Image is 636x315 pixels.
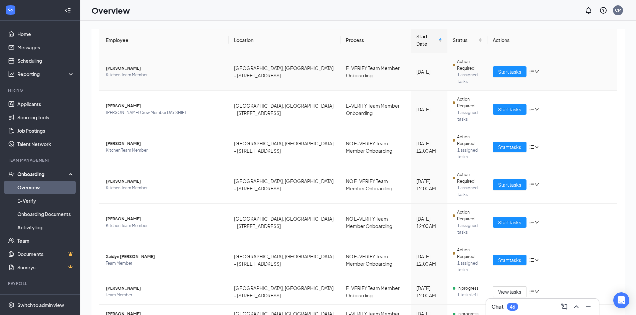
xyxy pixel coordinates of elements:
td: E-VERIFY Team Member Onboarding [341,279,411,305]
span: Start tasks [498,181,521,188]
td: NO E-VERIFY Team Member Onboarding [341,166,411,204]
svg: WorkstreamLogo [7,7,14,13]
svg: Notifications [585,6,593,14]
a: Sourcing Tools [17,111,74,124]
span: Start tasks [498,219,521,226]
button: Start tasks [493,142,526,152]
button: Start tasks [493,179,526,190]
span: Start tasks [498,256,521,264]
svg: Minimize [584,303,592,311]
th: Actions [487,27,617,53]
div: [DATE] 12:00 AM [416,215,442,230]
a: Talent Network [17,137,74,151]
button: ChevronUp [571,301,582,312]
button: View tasks [493,286,526,297]
span: Kitchen Team Member [106,147,223,154]
span: [PERSON_NAME] [106,285,223,292]
span: View tasks [498,288,521,295]
span: down [535,145,539,149]
div: Open Intercom Messenger [613,292,629,308]
span: Kitchen Team Member [106,72,223,78]
span: 1 assigned tasks [457,260,482,273]
span: In progress [457,285,478,292]
span: down [535,220,539,225]
span: [PERSON_NAME] [106,216,223,222]
div: Switch to admin view [17,302,64,308]
span: Start tasks [498,106,521,113]
span: [PERSON_NAME] [106,65,223,72]
span: Start tasks [498,143,521,151]
td: [GEOGRAPHIC_DATA], [GEOGRAPHIC_DATA] - [STREET_ADDRESS] [229,241,341,279]
button: Start tasks [493,66,526,77]
div: Hiring [8,87,73,93]
span: bars [529,107,535,112]
svg: UserCheck [8,171,15,177]
button: Start tasks [493,217,526,228]
span: 1 assigned tasks [457,109,482,123]
span: [PERSON_NAME] Crew Member DAY SHIFT [106,109,223,116]
th: Employee [99,27,229,53]
button: ComposeMessage [559,301,570,312]
span: Kitchen Team Member [106,222,223,229]
span: Start tasks [498,68,521,75]
td: [GEOGRAPHIC_DATA], [GEOGRAPHIC_DATA] - [STREET_ADDRESS] [229,128,341,166]
div: CM [615,7,621,13]
span: down [535,182,539,187]
a: Onboarding Documents [17,207,74,221]
div: [DATE] 12:00 AM [416,253,442,267]
span: bars [529,144,535,150]
span: 1 assigned tasks [457,222,482,236]
td: NO E-VERIFY Team Member Onboarding [341,241,411,279]
div: Onboarding [17,171,69,177]
a: Job Postings [17,124,74,137]
svg: QuestionInfo [599,6,607,14]
span: Action Required [457,96,482,109]
span: Action Required [457,134,482,147]
td: [GEOGRAPHIC_DATA], [GEOGRAPHIC_DATA] - [STREET_ADDRESS] [229,279,341,305]
span: Action Required [457,209,482,222]
th: Process [341,27,411,53]
a: SurveysCrown [17,261,74,274]
h3: Chat [491,303,503,310]
a: E-Verify [17,194,74,207]
div: Payroll [8,281,73,286]
svg: Collapse [64,7,71,14]
span: down [535,289,539,294]
a: Scheduling [17,54,74,67]
td: E-VERIFY Team Member Onboarding [341,53,411,91]
div: Reporting [17,71,75,77]
div: Team Management [8,157,73,163]
svg: ComposeMessage [560,303,568,311]
span: Status [453,36,477,44]
a: Home [17,27,74,41]
svg: Analysis [8,71,15,77]
button: Minimize [583,301,594,312]
span: down [535,107,539,112]
span: 1 tasks left [457,292,482,298]
span: Kitchen Team Member [106,185,223,191]
td: [GEOGRAPHIC_DATA], [GEOGRAPHIC_DATA] - [STREET_ADDRESS] [229,166,341,204]
span: bars [529,257,535,263]
span: Action Required [457,171,482,185]
div: [DATE] [416,106,442,113]
td: [GEOGRAPHIC_DATA], [GEOGRAPHIC_DATA] - [STREET_ADDRESS] [229,204,341,241]
th: Status [447,27,487,53]
span: Start Date [416,33,437,47]
span: bars [529,182,535,187]
a: Applicants [17,97,74,111]
svg: ChevronUp [572,303,580,311]
button: Start tasks [493,104,526,115]
td: NO E-VERIFY Team Member Onboarding [341,128,411,166]
span: 1 assigned tasks [457,185,482,198]
a: Overview [17,181,74,194]
a: Team [17,234,74,247]
span: Team Member [106,292,223,298]
span: Team Member [106,260,223,267]
td: [GEOGRAPHIC_DATA], [GEOGRAPHIC_DATA] - [STREET_ADDRESS] [229,91,341,128]
div: [DATE] 12:00 AM [416,140,442,154]
span: bars [529,69,535,74]
span: 1 assigned tasks [457,72,482,85]
a: PayrollCrown [17,291,74,304]
button: Start tasks [493,255,526,265]
div: [DATE] 12:00 AM [416,177,442,192]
